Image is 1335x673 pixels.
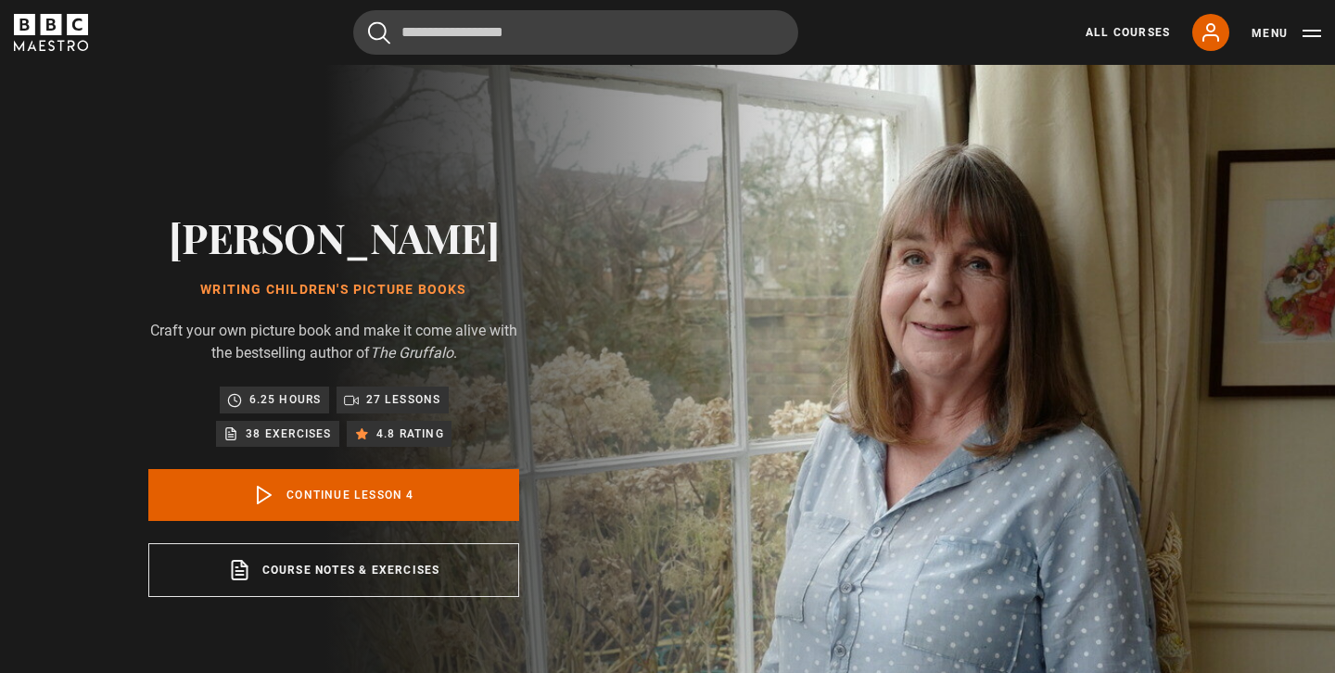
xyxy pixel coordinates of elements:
[249,390,322,409] p: 6.25 hours
[366,390,441,409] p: 27 lessons
[353,10,798,55] input: Search
[148,320,519,364] p: Craft your own picture book and make it come alive with the bestselling author of .
[1086,24,1170,41] a: All Courses
[368,21,390,44] button: Submit the search query
[14,14,88,51] svg: BBC Maestro
[1252,24,1321,43] button: Toggle navigation
[376,425,444,443] p: 4.8 rating
[148,469,519,521] a: Continue lesson 4
[148,213,519,260] h2: [PERSON_NAME]
[148,283,519,298] h1: Writing Children's Picture Books
[148,543,519,597] a: Course notes & exercises
[246,425,331,443] p: 38 exercises
[370,344,453,362] i: The Gruffalo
